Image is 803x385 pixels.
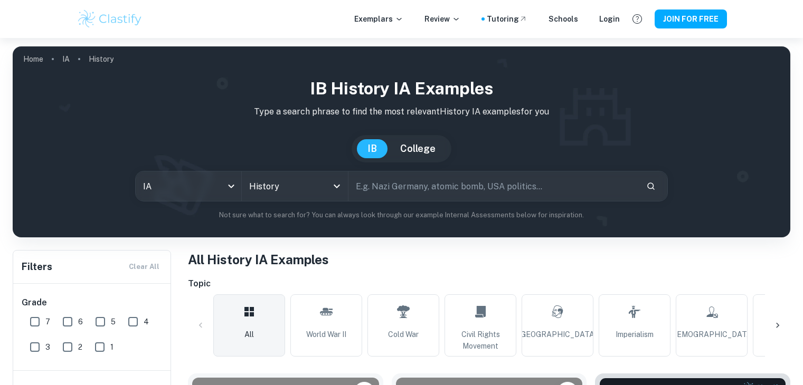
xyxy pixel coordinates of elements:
[136,171,241,201] div: IA
[357,139,388,158] button: IB
[23,52,43,66] a: Home
[62,52,70,66] a: IA
[329,179,344,194] button: Open
[518,329,597,340] span: [GEOGRAPHIC_DATA]
[599,13,620,25] a: Login
[354,13,403,25] p: Exemplars
[424,13,460,25] p: Review
[22,296,163,309] h6: Grade
[21,105,782,118] p: Type a search phrase to find the most relevant History IA examples for you
[45,316,50,328] span: 7
[21,210,782,220] p: Not sure what to search for? You can always look through our example Internal Assessments below f...
[111,316,116,328] span: 5
[655,9,727,28] button: JOIN FOR FREE
[144,316,149,328] span: 4
[549,13,578,25] a: Schools
[628,10,646,28] button: Help and Feedback
[89,53,114,65] p: History
[188,250,790,269] h1: All History IA Examples
[78,341,82,353] span: 2
[45,341,50,353] span: 3
[669,329,754,340] span: [DEMOGRAPHIC_DATA]
[13,46,790,237] img: profile cover
[390,139,446,158] button: College
[244,329,254,340] span: All
[21,76,782,101] h1: IB History IA examples
[348,171,638,201] input: E.g. Nazi Germany, atomic bomb, USA politics...
[188,277,790,290] h6: Topic
[642,177,660,195] button: Search
[616,329,654,340] span: Imperialism
[449,329,512,352] span: Civil Rights Movement
[78,316,83,328] span: 6
[22,259,52,274] h6: Filters
[388,329,419,340] span: Cold War
[110,341,114,353] span: 1
[77,8,144,30] img: Clastify logo
[487,13,527,25] a: Tutoring
[306,329,346,340] span: World War II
